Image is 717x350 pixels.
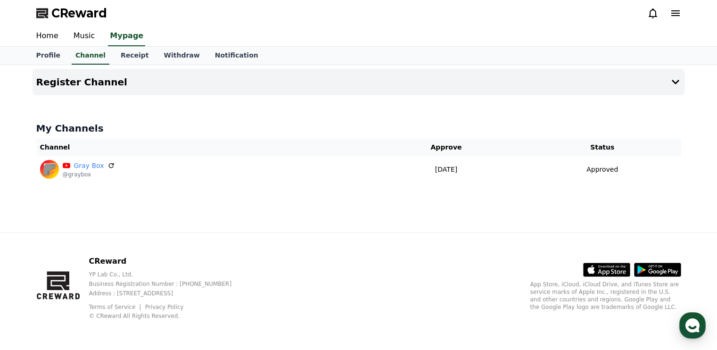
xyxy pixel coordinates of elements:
[29,26,66,46] a: Home
[40,160,59,179] img: Gray Box
[29,47,68,65] a: Profile
[524,139,681,156] th: Status
[33,69,685,95] button: Register Channel
[36,122,681,135] h4: My Channels
[207,47,266,65] a: Notification
[89,312,247,320] p: © CReward All Rights Reserved.
[530,281,681,311] p: App Store, iCloud, iCloud Drive, and iTunes Store are service marks of Apple Inc., registered in ...
[51,6,107,21] span: CReward
[63,171,115,178] p: @graybox
[372,165,520,175] p: [DATE]
[586,165,618,175] p: Approved
[36,77,127,87] h4: Register Channel
[89,280,247,288] p: Business Registration Number : [PHONE_NUMBER]
[369,139,524,156] th: Approve
[89,271,247,278] p: YP Lab Co., Ltd.
[36,6,107,21] a: CReward
[89,256,247,267] p: CReward
[74,161,104,171] a: Gray Box
[89,304,142,310] a: Terms of Service
[108,26,145,46] a: Mypage
[36,139,369,156] th: Channel
[72,47,109,65] a: Channel
[113,47,157,65] a: Receipt
[89,290,247,297] p: Address : [STREET_ADDRESS]
[156,47,207,65] a: Withdraw
[145,304,184,310] a: Privacy Policy
[66,26,103,46] a: Music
